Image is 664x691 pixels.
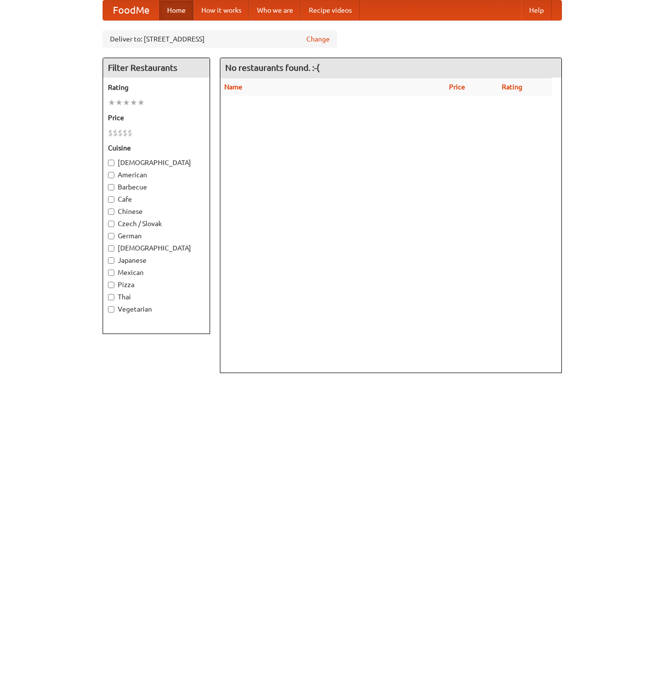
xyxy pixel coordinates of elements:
[108,292,205,302] label: Thai
[449,83,465,91] a: Price
[118,127,123,138] li: $
[108,231,205,241] label: German
[108,245,114,251] input: [DEMOGRAPHIC_DATA]
[108,282,114,288] input: Pizza
[108,255,205,265] label: Japanese
[108,182,205,192] label: Barbecue
[521,0,552,20] a: Help
[301,0,360,20] a: Recipe videos
[108,196,114,203] input: Cafe
[108,306,114,313] input: Vegetarian
[108,143,205,153] h5: Cuisine
[108,207,205,216] label: Chinese
[159,0,193,20] a: Home
[108,113,205,123] h5: Price
[108,97,115,108] li: ★
[108,127,113,138] li: $
[193,0,249,20] a: How it works
[108,294,114,300] input: Thai
[108,209,114,215] input: Chinese
[306,34,330,44] a: Change
[108,268,205,277] label: Mexican
[108,83,205,92] h5: Rating
[103,0,159,20] a: FoodMe
[108,233,114,239] input: German
[108,304,205,314] label: Vegetarian
[502,83,522,91] a: Rating
[108,257,114,264] input: Japanese
[108,158,205,168] label: [DEMOGRAPHIC_DATA]
[137,97,145,108] li: ★
[113,127,118,138] li: $
[108,219,205,229] label: Czech / Slovak
[108,160,114,166] input: [DEMOGRAPHIC_DATA]
[225,63,320,72] ng-pluralize: No restaurants found. :-(
[115,97,123,108] li: ★
[249,0,301,20] a: Who we are
[224,83,242,91] a: Name
[108,270,114,276] input: Mexican
[108,243,205,253] label: [DEMOGRAPHIC_DATA]
[108,170,205,180] label: American
[123,97,130,108] li: ★
[123,127,128,138] li: $
[128,127,132,138] li: $
[108,194,205,204] label: Cafe
[130,97,137,108] li: ★
[108,280,205,290] label: Pizza
[108,172,114,178] input: American
[108,221,114,227] input: Czech / Slovak
[103,58,210,78] h4: Filter Restaurants
[103,30,337,48] div: Deliver to: [STREET_ADDRESS]
[108,184,114,190] input: Barbecue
